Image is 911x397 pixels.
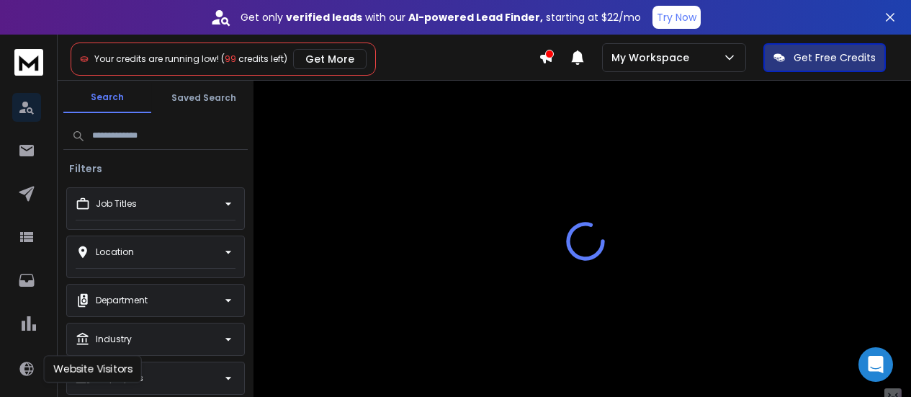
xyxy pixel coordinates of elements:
p: Get only with our starting at $22/mo [241,10,641,24]
img: logo [14,49,43,76]
strong: AI-powered Lead Finder, [408,10,543,24]
div: Website Visitors [44,355,142,383]
button: Get Free Credits [763,43,886,72]
button: Saved Search [160,84,248,112]
p: Industry [96,334,132,345]
p: My Workspace [611,50,695,65]
button: Get More [293,49,367,69]
strong: verified leads [286,10,362,24]
button: Search [63,83,151,113]
span: 99 [225,53,236,65]
span: ( credits left) [221,53,287,65]
button: Try Now [652,6,701,29]
span: Your credits are running low! [94,53,219,65]
h3: Filters [63,161,108,176]
p: Location [96,246,134,258]
p: Job Titles [96,198,137,210]
p: Try Now [657,10,696,24]
div: Open Intercom Messenger [858,347,893,382]
p: Get Free Credits [794,50,876,65]
p: Department [96,295,148,306]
